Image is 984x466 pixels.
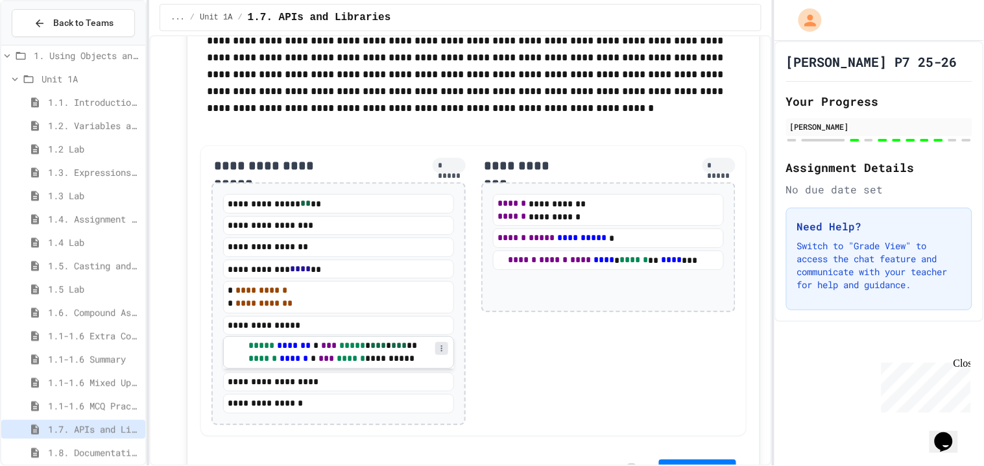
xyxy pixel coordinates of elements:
span: / [238,12,243,23]
div: [PERSON_NAME] [790,121,968,132]
span: 1.7. APIs and Libraries [248,10,391,25]
span: 1.1-1.6 Extra Coding Practice [48,329,140,343]
span: 1.3 Lab [48,189,140,202]
span: 1.4. Assignment and Input [48,212,140,226]
div: No due date set [786,182,972,197]
iframe: chat widget [876,358,971,413]
span: 1.5 Lab [48,282,140,296]
h2: Assignment Details [786,158,972,177]
span: 1.4 Lab [48,236,140,249]
span: / [190,12,195,23]
iframe: chat widget [930,414,971,453]
p: Switch to "Grade View" to access the chat feature and communicate with your teacher for help and ... [797,239,961,291]
span: 1.8. Documentation with Comments and Preconditions [48,446,140,460]
button: Back to Teams [12,9,135,37]
span: 1.1-1.6 Summary [48,352,140,366]
h3: Need Help? [797,219,961,234]
span: 1.1-1.6 Mixed Up Code Practice [48,376,140,389]
span: 1.6. Compound Assignment Operators [48,306,140,319]
span: 1. Using Objects and Methods [34,49,140,62]
span: 1.5. Casting and Ranges of Values [48,259,140,273]
span: 1.7. APIs and Libraries [48,423,140,436]
h1: [PERSON_NAME] P7 25-26 [786,53,957,71]
span: Back to Teams [53,16,114,30]
div: Chat with us now!Close [5,5,90,82]
span: 1.2 Lab [48,142,140,156]
span: 1.1. Introduction to Algorithms, Programming, and Compilers [48,95,140,109]
span: 1.1-1.6 MCQ Practice [48,399,140,413]
span: Unit 1A [200,12,232,23]
div: My Account [785,5,825,35]
span: 1.3. Expressions and Output [New] [48,166,140,179]
h2: Your Progress [786,92,972,110]
span: 1.2. Variables and Data Types [48,119,140,132]
span: ... [171,12,185,23]
span: Unit 1A [42,72,140,86]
